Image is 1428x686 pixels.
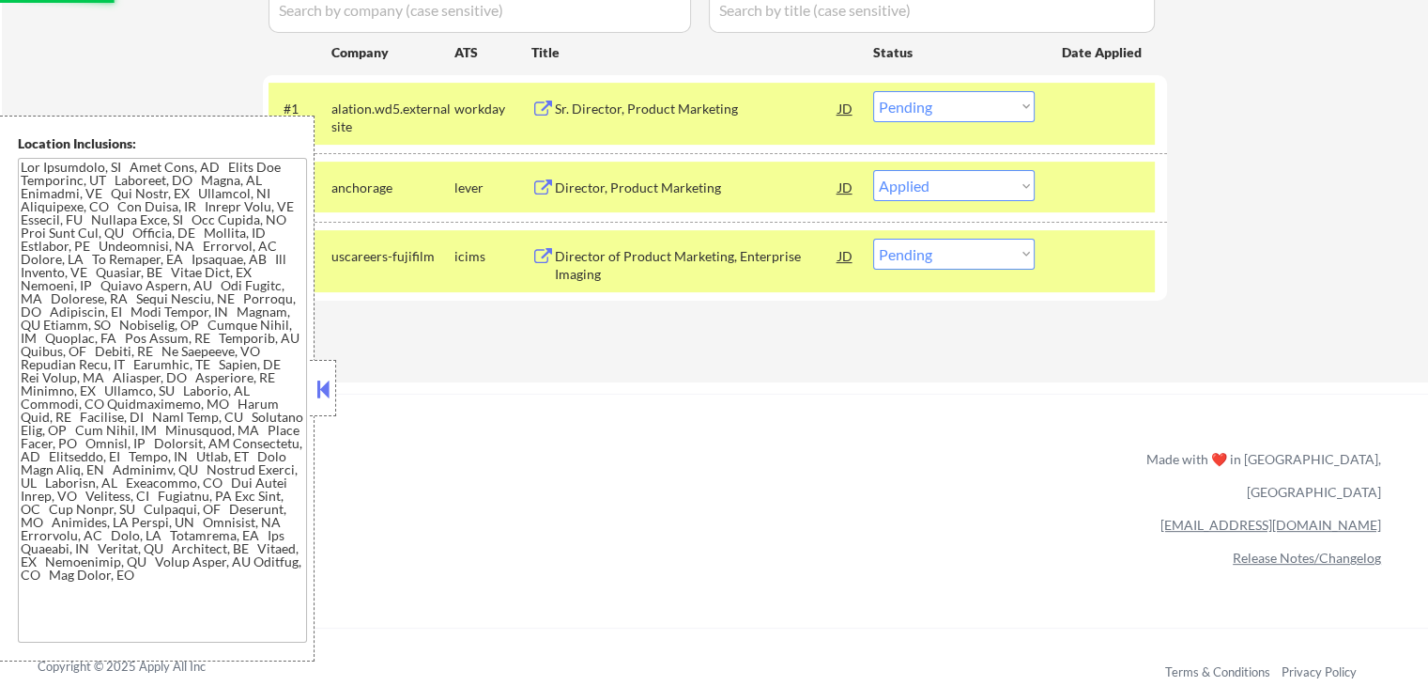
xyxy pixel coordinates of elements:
div: Status [873,35,1035,69]
div: Location Inclusions: [18,134,307,153]
div: Company [331,43,454,62]
div: alation.wd5.externalsite [331,100,454,136]
a: Privacy Policy [1282,664,1357,679]
div: Director, Product Marketing [555,179,838,197]
div: Director of Product Marketing, Enterprise Imaging [555,247,838,284]
a: [EMAIL_ADDRESS][DOMAIN_NAME] [1160,517,1381,533]
div: Title [531,43,855,62]
div: JD [837,239,855,273]
div: icims [454,247,531,266]
div: ATS [454,43,531,62]
div: Copyright © 2025 Apply All Inc [38,658,253,677]
div: anchorage [331,179,454,197]
div: Made with ❤️ in [GEOGRAPHIC_DATA], [GEOGRAPHIC_DATA] [1139,443,1381,508]
div: #1 [284,100,316,118]
a: Release Notes/Changelog [1233,550,1381,566]
a: Terms & Conditions [1165,664,1270,679]
div: JD [837,170,855,204]
div: uscareers-fujifilm [331,247,454,266]
div: Date Applied [1062,43,1144,62]
div: workday [454,100,531,118]
div: JD [837,91,855,125]
div: lever [454,179,531,197]
a: Refer & earn free applications 👯‍♀️ [38,469,754,489]
div: Sr. Director, Product Marketing [555,100,838,118]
